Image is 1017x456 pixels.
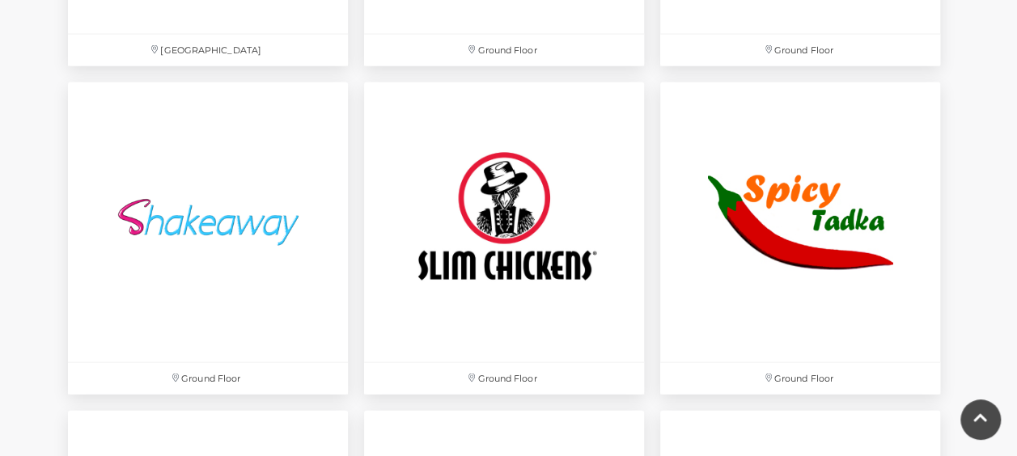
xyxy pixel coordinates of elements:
p: Ground Floor [660,363,940,395]
p: Ground Floor [364,363,644,395]
p: Ground Floor [660,35,940,66]
p: Ground Floor [364,35,644,66]
p: [GEOGRAPHIC_DATA] [68,35,348,66]
p: Ground Floor [68,363,348,395]
a: Ground Floor [356,74,652,403]
a: Ground Floor [60,74,356,403]
a: Ground Floor [652,74,948,403]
